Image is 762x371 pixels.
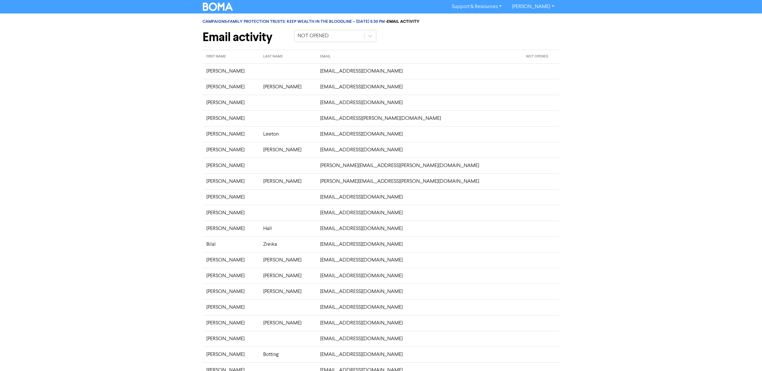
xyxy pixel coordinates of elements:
[203,126,260,142] td: [PERSON_NAME]
[316,268,523,284] td: [EMAIL_ADDRESS][DOMAIN_NAME]
[316,95,523,110] td: [EMAIL_ADDRESS][DOMAIN_NAME]
[203,63,260,79] td: [PERSON_NAME]
[259,50,316,64] th: LAST NAME
[316,299,523,315] td: [EMAIL_ADDRESS][DOMAIN_NAME]
[259,236,316,252] td: Zreika
[316,63,523,79] td: [EMAIL_ADDRESS][DOMAIN_NAME]
[203,268,260,284] td: [PERSON_NAME]
[523,50,560,64] th: NOT OPENED
[316,126,523,142] td: [EMAIL_ADDRESS][DOMAIN_NAME]
[259,173,316,189] td: [PERSON_NAME]
[203,50,260,64] th: FIRST NAME
[316,79,523,95] td: [EMAIL_ADDRESS][DOMAIN_NAME]
[316,315,523,331] td: [EMAIL_ADDRESS][DOMAIN_NAME]
[203,19,227,24] a: CAMPAIGNS
[203,30,285,45] h1: Email activity
[316,205,523,221] td: [EMAIL_ADDRESS][DOMAIN_NAME]
[228,19,385,24] a: FAMILY PROTECTION TRUSTS: KEEP WEALTH IN THE BLOODLINE – [DATE] 5:30 PM
[203,284,260,299] td: [PERSON_NAME]
[316,331,523,347] td: [EMAIL_ADDRESS][DOMAIN_NAME]
[203,252,260,268] td: [PERSON_NAME]
[259,221,316,236] td: Hall
[259,268,316,284] td: [PERSON_NAME]
[259,79,316,95] td: [PERSON_NAME]
[259,315,316,331] td: [PERSON_NAME]
[203,3,233,11] img: BOMA Logo
[316,189,523,205] td: [EMAIL_ADDRESS][DOMAIN_NAME]
[316,236,523,252] td: [EMAIL_ADDRESS][DOMAIN_NAME]
[259,284,316,299] td: [PERSON_NAME]
[316,173,523,189] td: [PERSON_NAME][EMAIL_ADDRESS][PERSON_NAME][DOMAIN_NAME]
[316,50,523,64] th: EMAIL
[203,19,560,25] div: > > EMAIL ACTIVITY
[316,284,523,299] td: [EMAIL_ADDRESS][DOMAIN_NAME]
[730,340,762,371] iframe: Chat Widget
[203,299,260,315] td: [PERSON_NAME]
[203,142,260,158] td: [PERSON_NAME]
[203,347,260,362] td: [PERSON_NAME]
[203,79,260,95] td: [PERSON_NAME]
[203,110,260,126] td: [PERSON_NAME]
[203,189,260,205] td: [PERSON_NAME]
[316,252,523,268] td: [EMAIL_ADDRESS][DOMAIN_NAME]
[447,2,507,12] a: Support & Resources
[203,173,260,189] td: [PERSON_NAME]
[203,236,260,252] td: Bilal
[203,158,260,173] td: [PERSON_NAME]
[298,32,329,40] div: NOT OPENED
[316,158,523,173] td: [PERSON_NAME][EMAIL_ADDRESS][PERSON_NAME][DOMAIN_NAME]
[203,221,260,236] td: [PERSON_NAME]
[259,142,316,158] td: [PERSON_NAME]
[316,347,523,362] td: [EMAIL_ADDRESS][DOMAIN_NAME]
[259,126,316,142] td: Leeton
[259,347,316,362] td: Botting
[203,205,260,221] td: [PERSON_NAME]
[259,252,316,268] td: [PERSON_NAME]
[316,221,523,236] td: [EMAIL_ADDRESS][DOMAIN_NAME]
[203,331,260,347] td: [PERSON_NAME]
[203,95,260,110] td: [PERSON_NAME]
[316,110,523,126] td: [EMAIL_ADDRESS][PERSON_NAME][DOMAIN_NAME]
[316,142,523,158] td: [EMAIL_ADDRESS][DOMAIN_NAME]
[203,315,260,331] td: [PERSON_NAME]
[507,2,559,12] a: [PERSON_NAME]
